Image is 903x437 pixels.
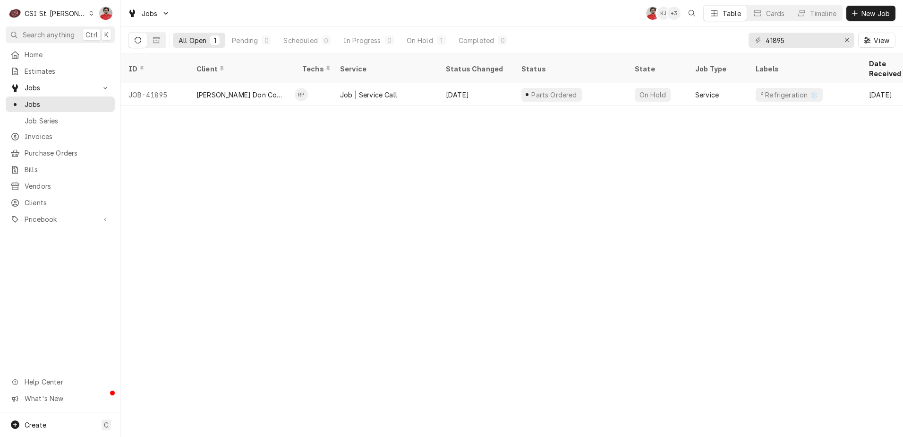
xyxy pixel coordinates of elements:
a: Go to Jobs [6,80,115,96]
div: All Open [179,35,206,45]
a: Go to Jobs [124,6,174,21]
a: Purchase Orders [6,145,115,161]
div: Service [340,64,429,74]
div: RP [295,88,308,101]
div: Nicholas Faubert's Avatar [99,7,112,20]
div: Service [695,90,719,100]
div: Cards [766,9,785,18]
div: State [635,64,680,74]
div: CSI St. Louis's Avatar [9,7,22,20]
a: Go to Help Center [6,374,115,390]
div: In Progress [343,35,381,45]
span: Bills [25,165,110,175]
span: K [104,30,109,40]
div: Status Changed [446,64,506,74]
div: Nicholas Faubert's Avatar [646,7,659,20]
span: Purchase Orders [25,148,110,158]
div: Completed [459,35,494,45]
span: Jobs [142,9,158,18]
a: Clients [6,195,115,210]
div: Pending [232,35,258,45]
div: 0 [324,35,329,45]
div: On Hold [407,35,433,45]
div: Parts Ordered [530,90,578,100]
span: Pricebook [25,214,96,224]
span: Ctrl [85,30,98,40]
a: Go to What's New [6,391,115,406]
div: On Hold [639,90,667,100]
div: ID [128,64,179,74]
button: Open search [684,6,699,21]
a: Vendors [6,178,115,194]
input: Keyword search [766,33,836,48]
div: Table [723,9,741,18]
div: C [9,7,22,20]
span: Help Center [25,377,109,387]
span: Create [25,421,46,429]
div: 1 [439,35,444,45]
span: Estimates [25,66,110,76]
div: Status [521,64,618,74]
a: Bills [6,162,115,177]
div: CSI St. [PERSON_NAME] [25,9,86,18]
button: Erase input [839,33,854,48]
div: Ken Jiricek's Avatar [657,7,670,20]
div: Ryan Potts's Avatar [295,88,308,101]
span: Jobs [25,83,96,93]
a: Invoices [6,129,115,144]
div: Techs [302,64,332,74]
div: Scheduled [283,35,317,45]
button: View [858,33,895,48]
div: Job Type [695,64,741,74]
button: New Job [846,6,895,21]
div: NF [646,7,659,20]
div: [DATE] [438,83,514,106]
a: Home [6,47,115,62]
div: [PERSON_NAME] Don Company [196,90,287,100]
span: C [104,420,109,430]
a: Job Series [6,113,115,129]
span: Clients [25,198,110,208]
button: Search anythingCtrlK [6,26,115,43]
div: JOB-41895 [121,83,189,106]
div: 1 [212,35,218,45]
div: Labels [756,64,854,74]
div: KJ [657,7,670,20]
a: Estimates [6,63,115,79]
span: Invoices [25,131,110,141]
span: View [872,35,891,45]
div: NF [99,7,112,20]
span: Home [25,50,110,60]
div: 0 [387,35,392,45]
span: Vendors [25,181,110,191]
div: 0 [500,35,505,45]
span: Jobs [25,99,110,109]
a: Jobs [6,96,115,112]
div: 's Avatar [667,7,681,20]
div: ² Refrigeration ❄️ [759,90,819,100]
div: 0 [264,35,269,45]
span: Job Series [25,116,110,126]
a: Go to Pricebook [6,211,115,227]
span: What's New [25,393,109,403]
span: New Job [860,9,892,18]
div: Job | Service Call [340,90,397,100]
div: + 3 [667,7,681,20]
div: Client [196,64,285,74]
div: Timeline [810,9,836,18]
span: Search anything [23,30,75,40]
